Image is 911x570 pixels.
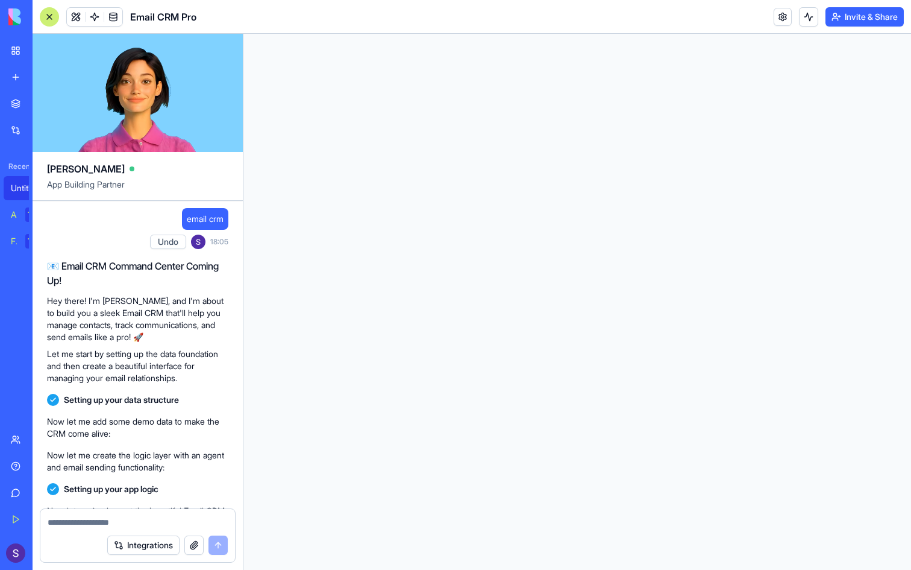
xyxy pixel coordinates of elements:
span: email crm [187,213,224,225]
p: Let me start by setting up the data foundation and then create a beautiful interface for managing... [47,348,228,384]
button: Integrations [107,536,180,555]
div: AI Logo Generator [11,209,17,221]
img: ACg8ocJYh4M9xcuQbdcKG2sq_w8sVwinsaaoA-Z4lCettgHisyzduA=s96-c [6,543,25,563]
span: Recent [4,162,29,171]
span: Email CRM Pro [130,10,196,24]
div: TRY [25,207,45,222]
p: Hey there! I'm [PERSON_NAME], and I'm about to build you a sleek Email CRM that'll help you manag... [47,295,228,343]
a: Feedback FormTRY [4,229,52,253]
div: Feedback Form [11,235,17,247]
p: Now let me create the logic layer with an agent and email sending functionality: [47,449,228,473]
p: Now let me add some demo data to make the CRM come alive: [47,416,228,440]
img: logo [8,8,83,25]
h2: 📧 Email CRM Command Center Coming Up! [47,259,228,288]
span: Setting up your data structure [64,394,179,406]
button: Invite & Share [825,7,904,27]
span: [PERSON_NAME] [47,162,125,176]
p: Now let me implement the beautiful Email CRM app: [47,505,228,529]
button: Undo [150,235,186,249]
span: App Building Partner [47,179,228,200]
div: TRY [25,234,45,249]
a: Untitled App [4,176,52,200]
span: Setting up your app logic [64,483,158,495]
span: 18:05 [210,237,228,247]
div: Untitled App [11,182,45,194]
a: AI Logo GeneratorTRY [4,203,52,227]
img: ACg8ocJYh4M9xcuQbdcKG2sq_w8sVwinsaaoA-Z4lCettgHisyzduA=s96-c [191,235,205,249]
